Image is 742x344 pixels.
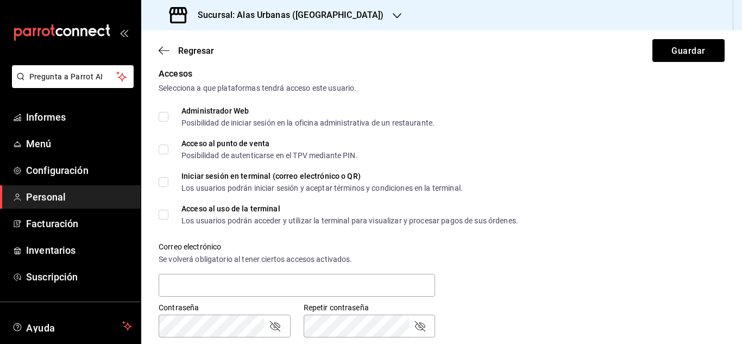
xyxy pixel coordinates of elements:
[198,10,384,20] font: Sucursal: Alas Urbanas ([GEOGRAPHIC_DATA])
[26,322,55,334] font: Ayuda
[181,139,269,148] font: Acceso al punto de venta
[8,79,134,90] a: Pregunta a Parrot AI
[181,204,280,213] font: Acceso al uso de la terminal
[181,118,435,127] font: Posibilidad de iniciar sesión en la oficina administrativa de un restaurante.
[671,45,705,55] font: Guardar
[181,216,518,225] font: Los usuarios podrán acceder y utilizar la terminal para visualizar y procesar pagos de sus órdenes.
[159,303,199,312] font: Contraseña
[159,255,353,264] font: Se volverá obligatorio al tener ciertos accesos activados.
[26,271,78,283] font: Suscripción
[181,184,463,192] font: Los usuarios podrán iniciar sesión y aceptar términos y condiciones en la terminal.
[181,107,249,115] font: Administrador Web
[159,242,221,251] font: Correo electrónico
[178,46,214,56] font: Regresar
[159,84,356,92] font: Selecciona a que plataformas tendrá acceso este usuario.
[304,303,369,312] font: Repetir contraseña
[181,151,358,160] font: Posibilidad de autenticarse en el TPV mediante PIN.
[26,165,89,176] font: Configuración
[26,191,66,203] font: Personal
[12,65,134,88] button: Pregunta a Parrot AI
[159,46,214,56] button: Regresar
[268,320,281,333] button: campo de contraseña
[652,39,725,62] button: Guardar
[181,172,361,180] font: Iniciar sesión en terminal (correo electrónico o QR)
[29,72,103,81] font: Pregunta a Parrot AI
[120,28,128,37] button: abrir_cajón_menú
[413,320,426,333] button: campo de contraseña
[159,68,192,79] font: Accesos
[26,138,52,149] font: Menú
[26,245,76,256] font: Inventarios
[26,218,78,229] font: Facturación
[26,111,66,123] font: Informes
